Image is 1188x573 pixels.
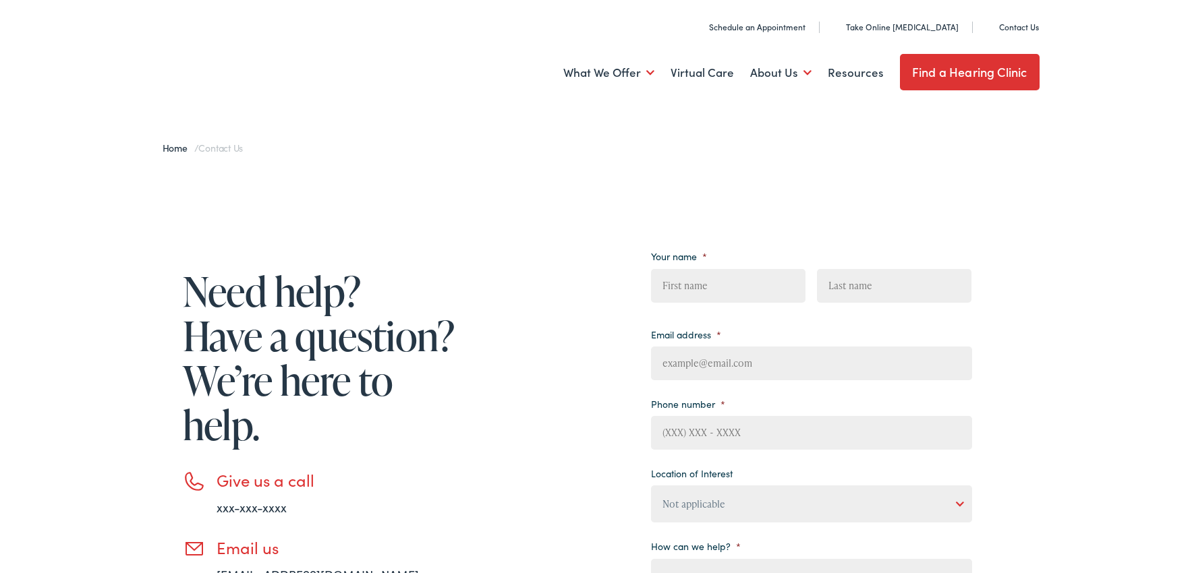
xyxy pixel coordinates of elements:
[198,141,243,154] span: Contact Us
[817,269,971,303] input: Last name
[217,471,459,490] h3: Give us a call
[163,141,194,154] a: Home
[651,346,972,380] input: example@email.com
[563,48,654,98] a: What We Offer
[984,21,1039,32] a: Contact Us
[183,269,459,447] h1: Need help? Have a question? We’re here to help.
[984,20,994,34] img: utility icon
[651,467,733,479] label: Location of Interest
[831,21,959,32] a: Take Online [MEDICAL_DATA]
[651,416,972,450] input: (XXX) XXX - XXXX
[694,20,704,34] img: utility icon
[831,20,841,34] img: utility icon
[217,538,459,557] h3: Email us
[217,499,287,516] a: xxx-xxx-xxxx
[900,54,1040,90] a: Find a Hearing Clinic
[651,250,707,262] label: Your name
[651,269,805,303] input: First name
[750,48,812,98] a: About Us
[694,21,805,32] a: Schedule an Appointment
[651,328,721,340] label: Email address
[651,540,741,552] label: How can we help?
[651,398,725,410] label: Phone number
[671,48,734,98] a: Virtual Care
[163,141,244,154] span: /
[828,48,884,98] a: Resources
